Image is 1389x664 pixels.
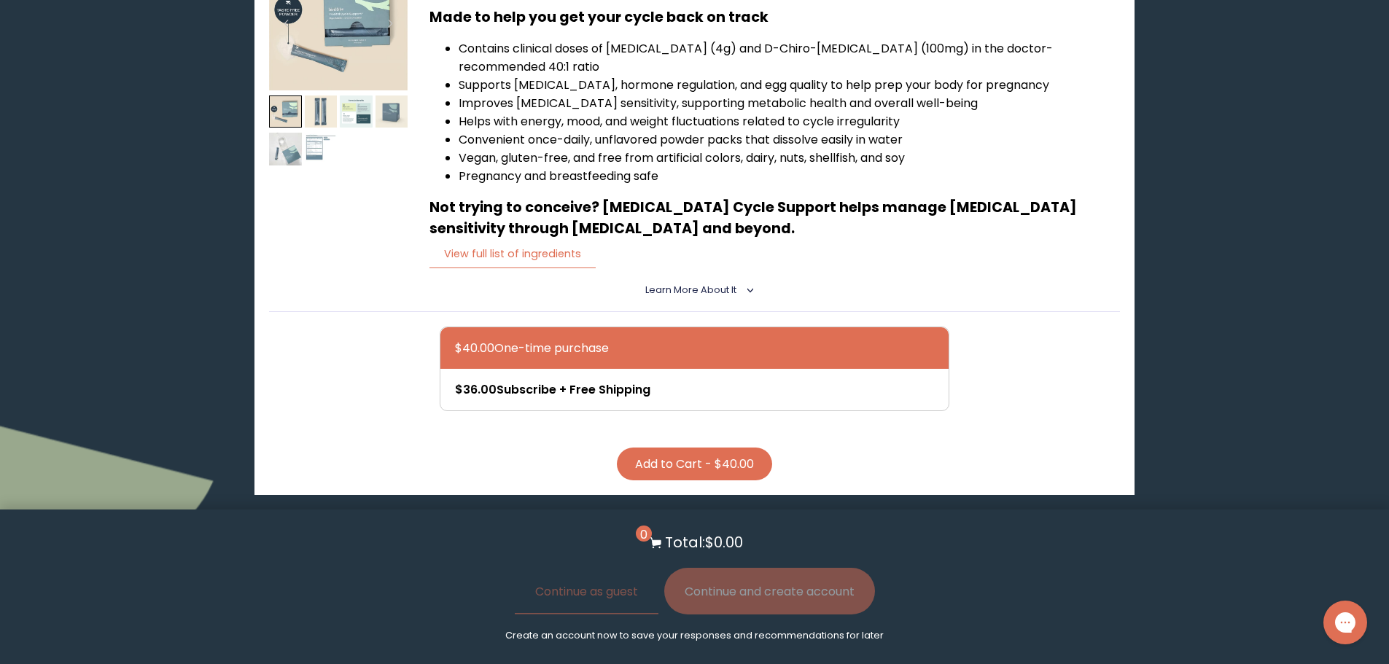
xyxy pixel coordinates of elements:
[515,568,658,614] button: Continue as guest
[429,7,1119,28] h3: Made to help you get your cycle back on track
[459,39,1119,76] li: Contains clinical doses of [MEDICAL_DATA] (4g) and D-Chiro-[MEDICAL_DATA] (100mg) in the doctor-r...
[645,284,736,296] span: Learn More About it
[376,95,408,128] img: thumbnail image
[741,286,754,294] i: <
[617,448,772,480] button: Add to Cart - $40.00
[269,95,302,128] img: thumbnail image
[340,95,373,128] img: thumbnail image
[429,197,1119,239] h3: Not trying to conceive? [MEDICAL_DATA] Cycle Support helps manage [MEDICAL_DATA] sensitivity thro...
[305,133,338,165] img: thumbnail image
[645,284,744,297] summary: Learn More About it <
[429,239,596,269] button: View full list of ingredients
[1316,595,1374,649] iframe: Gorgias live chat messenger
[305,95,338,128] img: thumbnail image
[459,167,1119,185] li: Pregnancy and breastfeeding safe
[459,149,1119,167] li: Vegan, gluten-free, and free from artificial colors, dairy, nuts, shellfish, and soy
[459,130,1119,149] li: Convenient once-daily, unflavored powder packs that dissolve easily in water
[459,112,1119,130] li: Helps with energy, mood, and weight fluctuations related to cycle irregularity
[505,629,884,642] p: Create an account now to save your responses and recommendations for later
[459,94,1119,112] li: Improves [MEDICAL_DATA] sensitivity, supporting metabolic health and overall well-being
[665,531,743,553] p: Total: $0.00
[269,133,302,165] img: thumbnail image
[636,526,652,542] span: 0
[459,76,1119,94] li: Supports [MEDICAL_DATA], hormone regulation, and egg quality to help prep your body for pregnancy
[664,568,875,614] button: Continue and create account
